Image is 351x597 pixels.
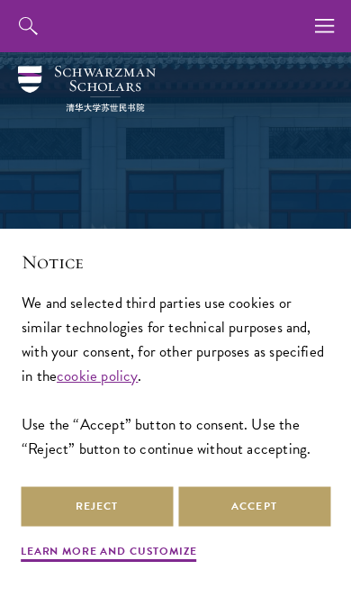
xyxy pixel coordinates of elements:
[178,486,330,527] button: Accept
[22,250,329,276] h2: Notice
[18,66,156,112] img: Schwarzman Scholars
[21,543,197,565] button: Learn more and customize
[22,291,329,461] div: We and selected third parties use cookies or similar technologies for technical purposes and, wit...
[57,365,138,387] a: cookie policy
[21,486,173,527] button: Reject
